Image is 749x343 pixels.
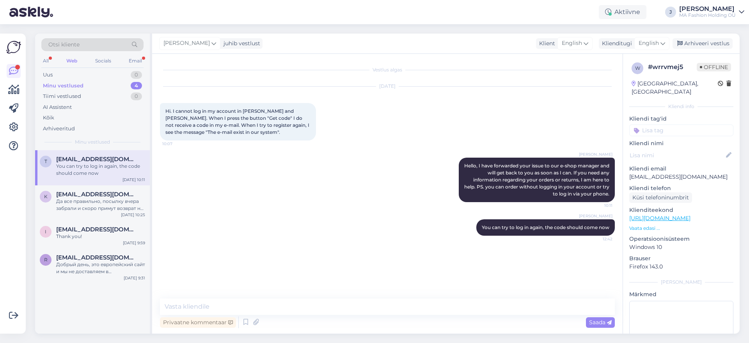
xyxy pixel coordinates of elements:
[124,275,145,281] div: [DATE] 9:31
[599,39,632,48] div: Klienditugi
[43,103,72,111] div: AI Assistent
[629,124,733,136] input: Lisa tag
[629,279,733,286] div: [PERSON_NAME]
[679,6,744,18] a: [PERSON_NAME]MA Fashion Holding OÜ
[629,215,690,222] a: [URL][DOMAIN_NAME]
[121,212,145,218] div: [DATE] 10:25
[94,56,113,66] div: Socials
[163,39,210,48] span: [PERSON_NAME]
[629,243,733,251] p: Windows 10
[629,173,733,181] p: [EMAIL_ADDRESS][DOMAIN_NAME]
[131,82,142,90] div: 4
[629,103,733,110] div: Kliendi info
[127,56,144,66] div: Email
[630,151,724,160] input: Lisa nimi
[41,56,50,66] div: All
[629,235,733,243] p: Operatsioonisüsteem
[635,65,640,71] span: w
[56,198,145,212] div: Да все правильно, посылку вчера забрали и скоро примут возврат на склад.
[639,39,659,48] span: English
[6,40,21,55] img: Askly Logo
[673,38,733,49] div: Arhiveeri vestlus
[43,71,53,79] div: Uus
[44,158,47,164] span: t
[75,139,110,146] span: Minu vestlused
[629,206,733,214] p: Klienditeekond
[160,83,615,90] div: [DATE]
[629,192,692,203] div: Küsi telefoninumbrit
[44,194,48,199] span: k
[48,41,80,49] span: Otsi kliente
[43,82,83,90] div: Minu vestlused
[629,225,733,232] p: Vaata edasi ...
[56,261,145,275] div: Добрый день, это европейский сайт и мы не доставляем в [GEOGRAPHIC_DATA]. Проверьте свой IP адрес...
[589,319,612,326] span: Saada
[165,108,311,135] span: Hi. I cannot log in my account in [PERSON_NAME] and [PERSON_NAME]. When I press the button "Get c...
[629,184,733,192] p: Kliendi telefon
[536,39,555,48] div: Klient
[632,80,718,96] div: [GEOGRAPHIC_DATA], [GEOGRAPHIC_DATA]
[56,233,145,240] div: Thank you!
[562,39,582,48] span: English
[220,39,260,48] div: juhib vestlust
[679,12,736,18] div: MA Fashion Holding OÜ
[482,224,609,230] span: You can try to log in again, the code should come now
[629,254,733,263] p: Brauser
[162,141,192,147] span: 10:07
[131,92,142,100] div: 0
[131,71,142,79] div: 0
[697,63,731,71] span: Offline
[629,165,733,173] p: Kliendi email
[56,191,137,198] span: kortan64@bk.ru
[43,114,54,122] div: Kõik
[56,156,137,163] span: tlupanova@abv.bg
[583,236,612,242] span: 12:42
[464,163,611,197] span: Hello, I have forwarded your issue to our e-shop manager and will get back to you as soon as I ca...
[599,5,646,19] div: Aktiivne
[56,254,137,261] span: Rerigt@gmail.com
[43,125,75,133] div: Arhiveeritud
[629,290,733,299] p: Märkmed
[648,62,697,72] div: # wrrvmej5
[579,213,612,219] span: [PERSON_NAME]
[665,7,676,18] div: J
[583,203,612,208] span: 10:11
[160,66,615,73] div: Vestlus algas
[629,115,733,123] p: Kliendi tag'id
[679,6,736,12] div: [PERSON_NAME]
[629,263,733,271] p: Firefox 143.0
[43,92,81,100] div: Tiimi vestlused
[65,56,79,66] div: Web
[123,240,145,246] div: [DATE] 9:59
[56,163,145,177] div: You can try to log in again, the code should come now
[160,317,236,328] div: Privaatne kommentaar
[45,229,46,235] span: i
[122,177,145,183] div: [DATE] 10:11
[579,151,612,157] span: [PERSON_NAME]
[629,139,733,148] p: Kliendi nimi
[56,226,137,233] span: iveto_rfans@abv.bg
[44,257,48,263] span: R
